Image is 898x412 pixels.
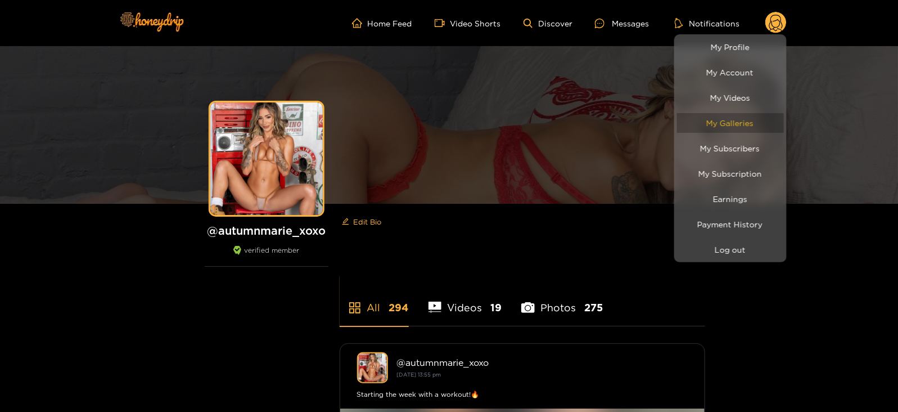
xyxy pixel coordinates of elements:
a: My Galleries [677,113,784,133]
a: My Subscribers [677,138,784,158]
a: Payment History [677,214,784,234]
a: My Videos [677,88,784,108]
a: Earnings [677,189,784,209]
button: Log out [677,240,784,259]
a: My Account [677,62,784,82]
a: My Profile [677,37,784,57]
a: My Subscription [677,164,784,183]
